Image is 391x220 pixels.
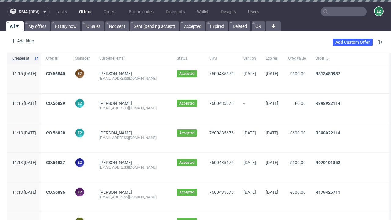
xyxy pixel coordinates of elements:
a: Add Custom Offer [333,38,373,46]
figcaption: e2 [75,158,84,167]
span: Status [177,56,199,61]
a: CO.56836 [46,190,65,195]
a: R398922114 [316,130,340,135]
span: 11:13 [DATE] [12,160,36,165]
span: £600.00 [290,160,306,165]
span: Order ID [316,56,382,61]
a: R179425711 [316,190,340,195]
span: [DATE] [243,160,256,165]
div: [EMAIL_ADDRESS][DOMAIN_NAME] [99,106,167,111]
div: [EMAIL_ADDRESS][DOMAIN_NAME] [99,135,167,140]
span: [DATE] [243,130,256,135]
span: [DATE] [266,190,278,195]
a: CO.56839 [46,101,65,106]
a: Wallet [193,7,212,16]
a: R070101852 [316,160,340,165]
span: Customer email [99,56,167,61]
figcaption: e2 [375,7,383,16]
span: Expires [266,56,278,61]
a: Not sent [105,21,129,31]
span: 11:13 [DATE] [12,130,36,135]
a: R398922114 [316,101,340,106]
a: IQ Sales [82,21,104,31]
figcaption: e2 [75,188,84,196]
div: [EMAIL_ADDRESS][DOMAIN_NAME] [99,76,167,81]
a: 7600435676 [209,130,234,135]
a: Expired [206,21,228,31]
figcaption: e2 [75,69,84,78]
a: Promo codes [125,7,157,16]
a: QR [252,21,265,31]
span: [DATE] [243,190,256,195]
a: Offers [75,7,95,16]
a: Sent (pending accept) [130,21,179,31]
figcaption: e2 [75,99,84,108]
a: Discounts [162,7,188,16]
a: Users [244,7,262,16]
a: My offers [25,21,50,31]
a: Tasks [52,7,71,16]
span: Created at [12,56,31,61]
span: Offer ID [46,56,65,61]
span: Accepted [179,101,195,106]
span: sma (dev) [19,9,40,14]
a: 7600435676 [209,190,234,195]
span: Sent on [243,56,256,61]
a: All [6,21,24,31]
span: [DATE] [266,71,278,76]
span: £600.00 [290,71,306,76]
span: [DATE] [266,101,278,106]
a: CO.56838 [46,130,65,135]
a: [PERSON_NAME] [99,190,132,195]
span: Accepted [179,190,195,195]
a: 7600435676 [209,71,234,76]
span: 11:13 [DATE] [12,190,36,195]
button: sma (dev) [7,7,50,16]
span: £0.00 [295,101,306,106]
a: Accepted [180,21,205,31]
a: CO.56837 [46,160,65,165]
span: Accepted [179,160,195,165]
span: 11:15 [DATE] [12,71,36,76]
span: - [243,101,256,116]
a: R313480987 [316,71,340,76]
a: 7600435676 [209,160,234,165]
div: [EMAIL_ADDRESS][DOMAIN_NAME] [99,195,167,200]
span: Accepted [179,71,195,76]
span: Manager [75,56,90,61]
a: 7600435676 [209,101,234,106]
a: IQ Buy now [51,21,80,31]
span: 11:15 [DATE] [12,101,36,106]
span: [DATE] [266,160,278,165]
span: Offer value [288,56,306,61]
span: £600.00 [290,130,306,135]
span: [DATE] [243,71,256,76]
a: Orders [100,7,120,16]
a: [PERSON_NAME] [99,160,132,165]
a: CO.56840 [46,71,65,76]
figcaption: e2 [75,129,84,137]
div: Add filter [9,36,35,46]
a: Designs [217,7,239,16]
a: Deleted [229,21,250,31]
div: [EMAIL_ADDRESS][DOMAIN_NAME] [99,165,167,170]
a: [PERSON_NAME] [99,130,132,135]
span: €600.00 [290,190,306,195]
span: [DATE] [266,130,278,135]
a: [PERSON_NAME] [99,71,132,76]
span: CRM [209,56,234,61]
span: Accepted [179,130,195,135]
a: [PERSON_NAME] [99,101,132,106]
